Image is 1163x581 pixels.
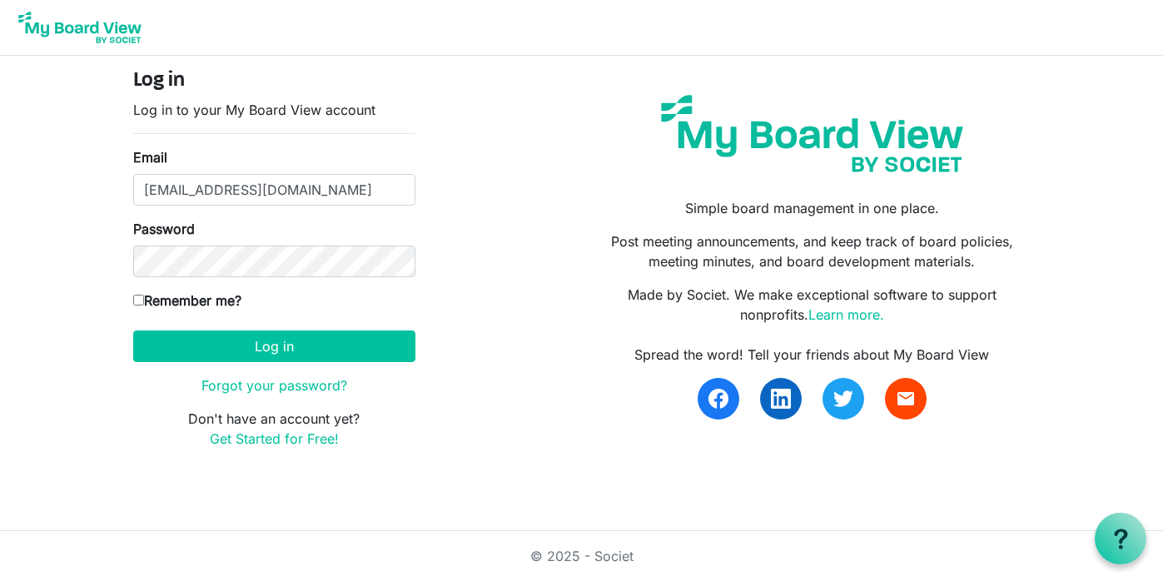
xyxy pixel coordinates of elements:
[133,290,241,310] label: Remember me?
[896,389,916,409] span: email
[133,330,415,362] button: Log in
[133,409,415,449] p: Don't have an account yet?
[885,378,927,420] a: email
[13,7,147,48] img: My Board View Logo
[708,389,728,409] img: facebook.svg
[649,82,976,185] img: my-board-view-societ.svg
[530,548,634,564] a: © 2025 - Societ
[201,377,347,394] a: Forgot your password?
[808,306,884,323] a: Learn more.
[133,219,195,239] label: Password
[771,389,791,409] img: linkedin.svg
[594,285,1030,325] p: Made by Societ. We make exceptional software to support nonprofits.
[133,100,415,120] p: Log in to your My Board View account
[133,147,167,167] label: Email
[594,231,1030,271] p: Post meeting announcements, and keep track of board policies, meeting minutes, and board developm...
[210,430,339,447] a: Get Started for Free!
[133,295,144,305] input: Remember me?
[594,198,1030,218] p: Simple board management in one place.
[594,345,1030,365] div: Spread the word! Tell your friends about My Board View
[133,69,415,93] h4: Log in
[833,389,853,409] img: twitter.svg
